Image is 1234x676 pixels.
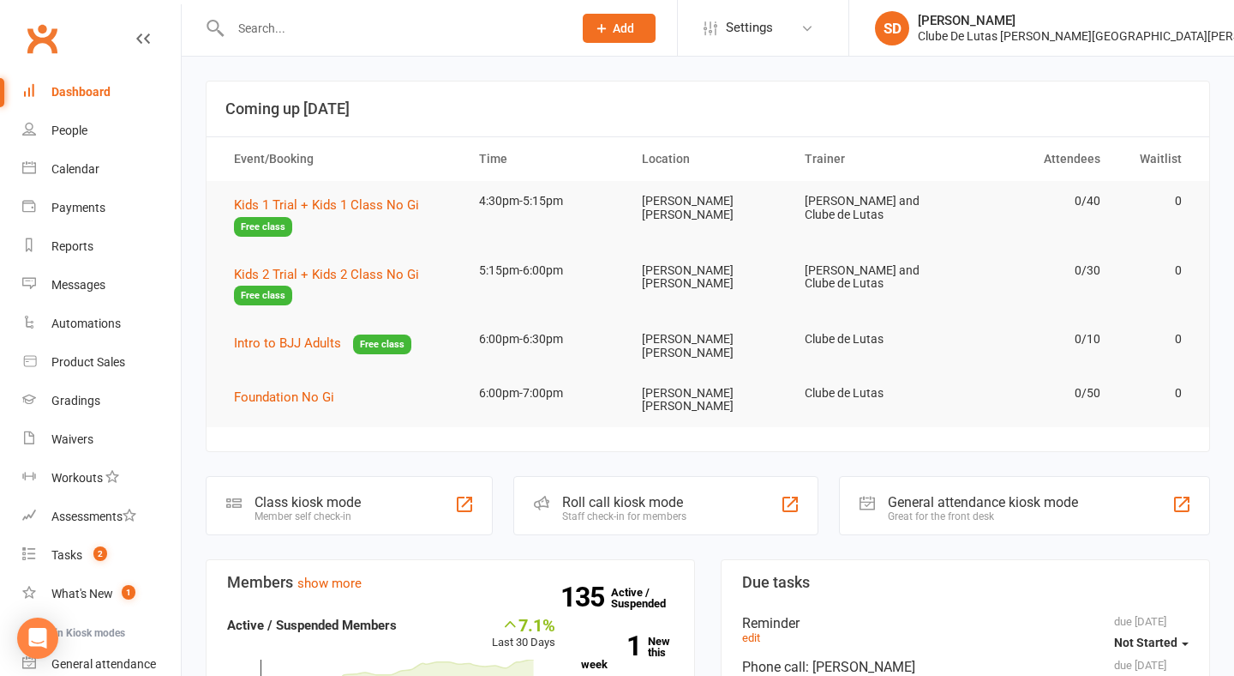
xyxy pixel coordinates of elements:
button: Not Started [1114,628,1189,659]
td: Clube de Lutas [789,319,952,359]
td: [PERSON_NAME] [PERSON_NAME] [626,373,789,427]
span: Intro to BJJ Adults [234,335,341,351]
div: SD [875,11,909,45]
div: Great for the front desk [888,510,1078,522]
a: Waivers [22,420,181,459]
td: [PERSON_NAME] [PERSON_NAME] [626,319,789,373]
td: [PERSON_NAME] [PERSON_NAME] [626,181,789,235]
td: Clube de Lutas [789,373,952,413]
th: Waitlist [1116,137,1197,181]
th: Trainer [789,137,952,181]
td: 6:00pm-7:00pm [464,373,626,413]
a: 135Active / Suspended [611,574,686,622]
span: Kids 2 Trial + Kids 2 Class No Gi [234,267,419,282]
button: Add [583,14,656,43]
div: Staff check-in for members [562,510,686,522]
strong: Active / Suspended Members [227,618,397,633]
td: 0 [1116,319,1197,359]
a: 1New this week [581,636,674,670]
td: 4:30pm-5:15pm [464,181,626,221]
div: Reminder [742,615,1189,631]
div: Gradings [51,394,100,407]
div: Messages [51,278,105,292]
a: Reports [22,227,181,266]
button: Kids 2 Trial + Kids 2 Class No GiFree class [234,264,448,306]
a: Tasks 2 [22,536,181,575]
h3: Members [227,574,674,591]
div: Calendar [51,162,99,176]
div: Roll call kiosk mode [562,494,686,510]
div: Workouts [51,471,103,485]
div: Payments [51,201,105,214]
div: Open Intercom Messenger [17,618,58,659]
div: People [51,124,87,137]
a: People [22,112,181,150]
h3: Due tasks [742,574,1189,591]
span: Free class [234,217,292,237]
strong: 135 [560,584,611,610]
a: Payments [22,189,181,227]
td: 6:00pm-6:30pm [464,319,626,359]
th: Event/Booking [219,137,464,181]
input: Search... [225,16,560,40]
td: 0/10 [952,319,1115,359]
span: Kids 1 Trial + Kids 1 Class No Gi [234,197,419,213]
td: 0/40 [952,181,1115,221]
th: Location [626,137,789,181]
td: [PERSON_NAME] and Clube de Lutas [789,250,952,305]
th: Time [464,137,626,181]
a: show more [297,576,362,591]
span: 2 [93,546,107,561]
div: Tasks [51,548,82,562]
div: Phone call [742,659,1189,675]
td: 0/50 [952,373,1115,413]
a: Dashboard [22,73,181,112]
strong: 1 [581,633,641,659]
div: General attendance kiosk mode [888,494,1078,510]
div: Reports [51,239,93,253]
div: Assessments [51,510,136,523]
button: Kids 1 Trial + Kids 1 Class No GiFree class [234,195,448,237]
span: 1 [122,585,135,600]
a: Gradings [22,382,181,420]
span: Settings [726,9,773,47]
span: : [PERSON_NAME] [806,659,915,675]
div: Product Sales [51,355,125,369]
td: 5:15pm-6:00pm [464,250,626,291]
td: 0 [1116,181,1197,221]
a: Clubworx [21,17,63,60]
div: Waivers [51,432,93,446]
span: Foundation No Gi [234,389,334,405]
a: Messages [22,266,181,305]
a: Workouts [22,459,181,498]
div: Member self check-in [255,510,361,522]
div: 7.1% [492,615,555,634]
td: 0 [1116,373,1197,413]
div: Dashboard [51,85,111,99]
button: Intro to BJJ AdultsFree class [234,333,411,354]
a: Product Sales [22,343,181,382]
h3: Coming up [DATE] [225,100,1190,118]
a: Assessments [22,498,181,536]
span: Add [613,21,634,35]
span: Free class [353,335,411,354]
td: 0/30 [952,250,1115,291]
a: Automations [22,305,181,343]
td: 0 [1116,250,1197,291]
div: Last 30 Days [492,615,555,652]
a: edit [742,631,760,644]
span: Free class [234,286,292,305]
a: What's New1 [22,575,181,613]
div: Automations [51,317,121,330]
span: Not Started [1114,636,1177,649]
button: Foundation No Gi [234,387,346,407]
div: What's New [51,587,113,601]
td: [PERSON_NAME] [PERSON_NAME] [626,250,789,305]
div: Class kiosk mode [255,494,361,510]
a: Calendar [22,150,181,189]
td: [PERSON_NAME] and Clube de Lutas [789,181,952,235]
div: General attendance [51,657,156,671]
th: Attendees [952,137,1115,181]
